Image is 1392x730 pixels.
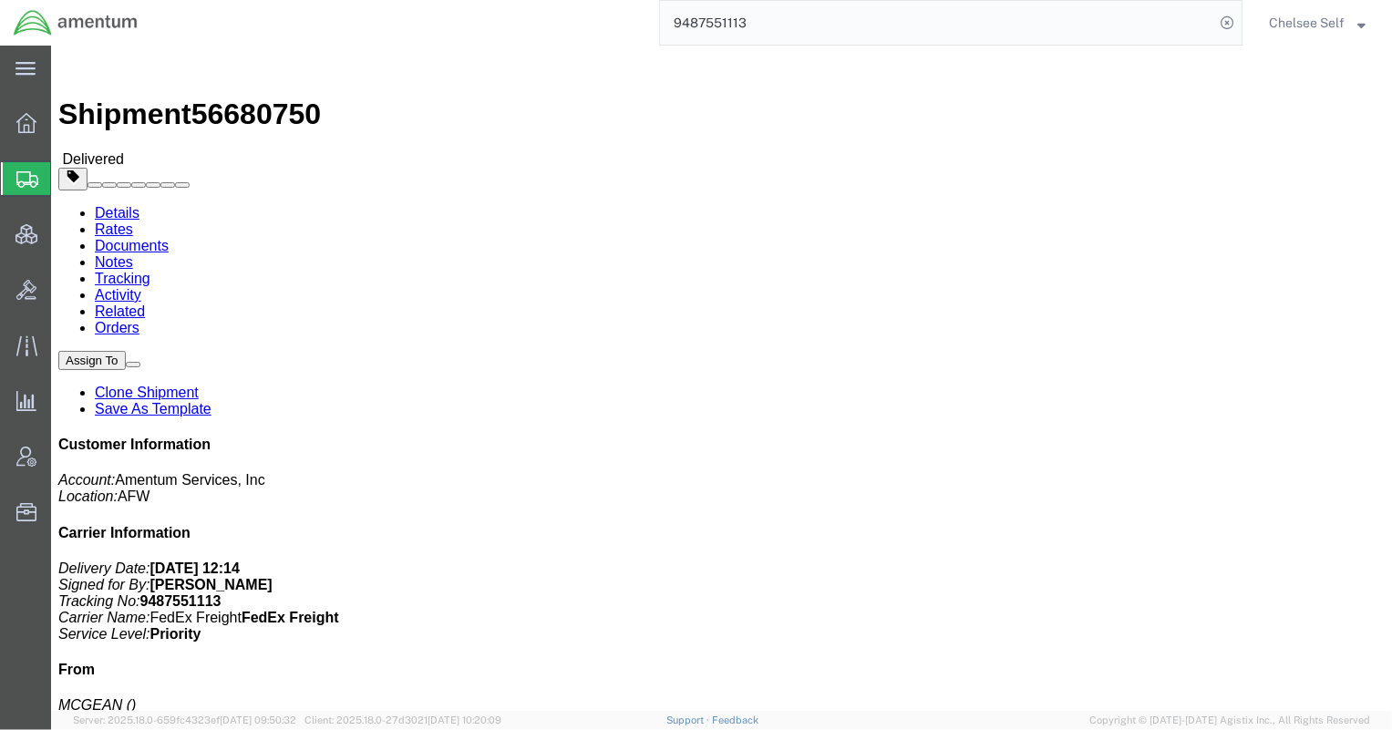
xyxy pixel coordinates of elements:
input: Search for shipment number, reference number [660,1,1214,45]
span: Copyright © [DATE]-[DATE] Agistix Inc., All Rights Reserved [1089,713,1370,728]
span: Client: 2025.18.0-27d3021 [304,715,501,725]
span: Server: 2025.18.0-659fc4323ef [73,715,296,725]
span: [DATE] 10:20:09 [428,715,501,725]
button: Chelsee Self [1268,12,1366,34]
iframe: FS Legacy Container [51,46,1392,711]
img: logo [13,9,139,36]
span: Chelsee Self [1269,13,1345,33]
a: Feedback [712,715,758,725]
a: Support [666,715,712,725]
span: [DATE] 09:50:32 [220,715,296,725]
